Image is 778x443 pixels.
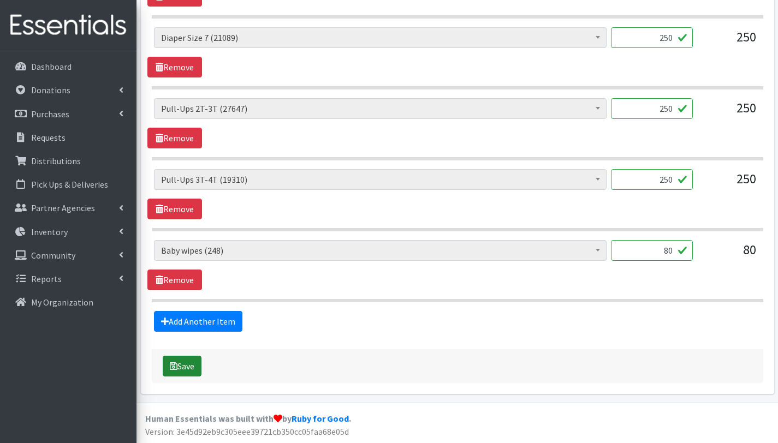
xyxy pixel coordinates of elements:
[292,413,349,424] a: Ruby for Good
[31,155,81,166] p: Distributions
[145,426,349,437] span: Version: 3e45d92eb9c305eee39721cb350cc05faa68e05d
[4,268,132,290] a: Reports
[4,56,132,77] a: Dashboard
[154,98,607,119] span: Pull-Ups 2T-3T (27647)
[31,273,62,284] p: Reports
[702,169,756,199] div: 250
[611,169,693,190] input: Quantity
[611,27,693,48] input: Quantity
[31,61,72,72] p: Dashboard
[4,7,132,44] img: HumanEssentials
[161,30,599,45] span: Diaper Size 7 (21089)
[154,311,242,332] a: Add Another Item
[31,226,68,237] p: Inventory
[154,169,607,190] span: Pull-Ups 3T-4T (19310)
[31,202,95,213] p: Partner Agencies
[4,197,132,219] a: Partner Agencies
[31,250,75,261] p: Community
[31,179,108,190] p: Pick Ups & Deliveries
[145,413,351,424] strong: Human Essentials was built with by .
[4,150,132,172] a: Distributions
[702,98,756,128] div: 250
[611,240,693,261] input: Quantity
[31,85,70,95] p: Donations
[154,240,607,261] span: Baby wipes (248)
[4,103,132,125] a: Purchases
[31,132,66,143] p: Requests
[161,172,599,187] span: Pull-Ups 3T-4T (19310)
[154,27,607,48] span: Diaper Size 7 (21089)
[161,101,599,116] span: Pull-Ups 2T-3T (27647)
[31,109,69,119] p: Purchases
[161,243,599,258] span: Baby wipes (248)
[4,221,132,243] a: Inventory
[147,270,202,290] a: Remove
[702,27,756,57] div: 250
[4,173,132,195] a: Pick Ups & Deliveries
[4,79,132,101] a: Donations
[31,297,93,308] p: My Organization
[702,240,756,270] div: 80
[147,199,202,219] a: Remove
[4,244,132,266] a: Community
[611,98,693,119] input: Quantity
[147,57,202,77] a: Remove
[163,356,201,376] button: Save
[4,291,132,313] a: My Organization
[4,127,132,148] a: Requests
[147,128,202,148] a: Remove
